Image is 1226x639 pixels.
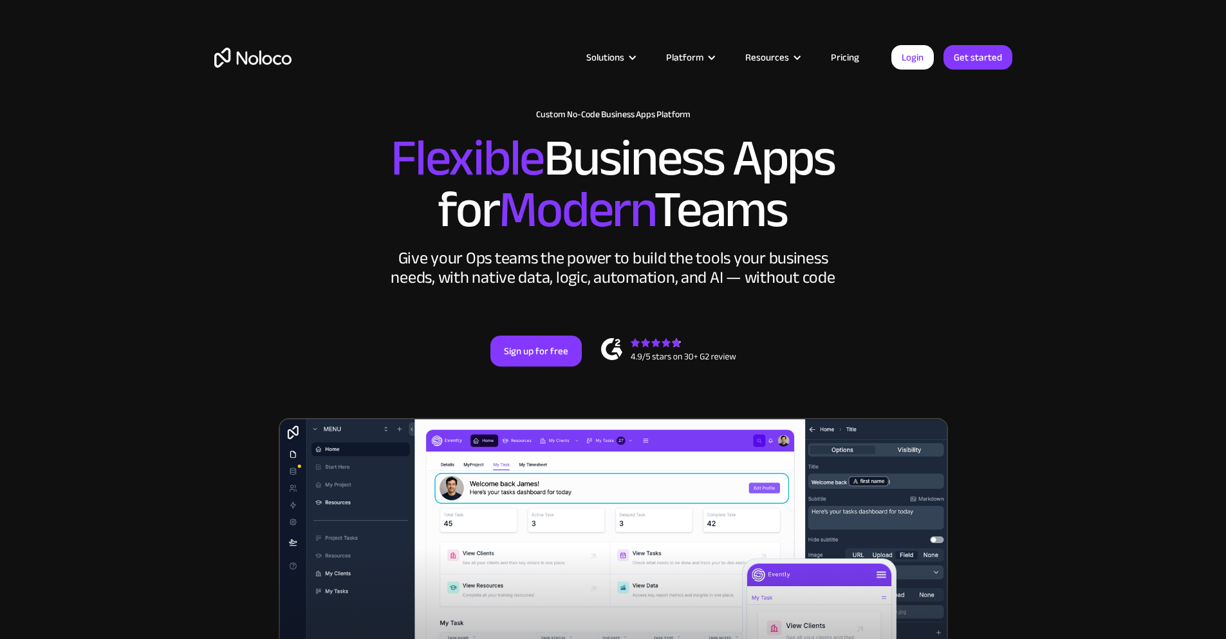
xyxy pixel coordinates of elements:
h2: Business Apps for Teams [214,133,1012,236]
div: Solutions [586,49,624,66]
a: Sign up for free [490,336,582,367]
div: Platform [650,49,729,66]
div: Resources [729,49,815,66]
span: Modern [499,162,654,258]
a: Pricing [815,49,875,66]
div: Resources [745,49,789,66]
div: Give your Ops teams the power to build the tools your business needs, with native data, logic, au... [388,249,839,287]
a: Get started [943,45,1012,70]
div: Solutions [570,49,650,66]
a: home [214,48,292,68]
a: Login [891,45,934,70]
div: Platform [666,49,703,66]
span: Flexible [391,110,544,206]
